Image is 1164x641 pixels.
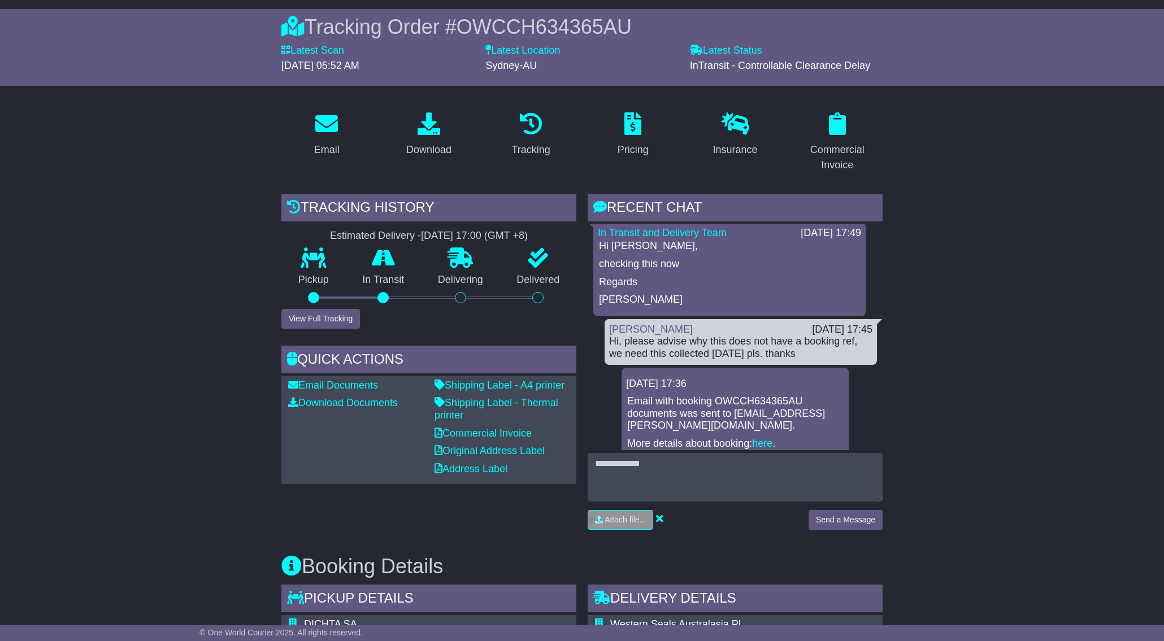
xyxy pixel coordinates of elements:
a: Commercial Invoice [792,108,883,177]
div: Insurance [713,142,757,158]
p: checking this now [599,258,860,271]
p: Email with booking OWCCH634365AU documents was sent to [EMAIL_ADDRESS][PERSON_NAME][DOMAIN_NAME]. [627,395,843,432]
span: Sydney-AU [485,60,537,71]
p: More details about booking: . [627,438,843,450]
a: Address Label [435,463,507,474]
h3: Booking Details [281,555,883,578]
p: Regards [599,276,860,289]
button: Send a Message [809,510,883,530]
span: InTransit - Controllable Clearance Delay [690,60,870,71]
button: View Full Tracking [281,309,360,329]
div: [DATE] 17:45 [812,324,872,336]
a: Download [399,108,459,162]
a: here [752,438,772,449]
a: Pricing [610,108,656,162]
div: Commercial Invoice [799,142,875,173]
div: [DATE] 17:00 (GMT +8) [421,230,528,242]
div: Delivery Details [588,585,883,615]
a: Insurance [705,108,765,162]
span: © One World Courier 2025. All rights reserved. [199,628,363,637]
p: [PERSON_NAME] [599,294,860,306]
span: [DATE] 05:52 AM [281,60,359,71]
div: Tracking history [281,194,576,224]
a: Tracking [505,108,558,162]
div: Estimated Delivery - [281,230,576,242]
div: Quick Actions [281,346,576,376]
span: DICHTA SA [304,618,357,630]
div: Tracking Order # [281,15,883,39]
div: Tracking [512,142,550,158]
p: Pickup [281,274,346,286]
span: OWCCH634365AU [457,15,632,38]
span: Western Seals Australasia PL [610,618,744,630]
div: Download [406,142,451,158]
div: Email [314,142,340,158]
div: [DATE] 17:49 [801,227,861,239]
div: Hi, please advise why this does not have a booking ref, we need this collected [DATE] pls. thanks [609,335,872,360]
label: Latest Status [690,45,762,57]
p: Delivering [421,274,500,286]
a: Shipping Label - A4 printer [435,380,564,391]
p: Delivered [500,274,577,286]
div: Pricing [618,142,649,158]
p: In Transit [346,274,422,286]
a: [PERSON_NAME] [609,324,693,335]
a: Original Address Label [435,445,545,456]
a: Email [307,108,347,162]
p: Hi [PERSON_NAME], [599,240,860,252]
a: Commercial Invoice [435,428,532,439]
a: Download Documents [288,397,398,408]
div: RECENT CHAT [588,194,883,224]
a: Email Documents [288,380,378,391]
a: In Transit and Delivery Team [598,227,727,238]
div: Pickup Details [281,585,576,615]
label: Latest Scan [281,45,344,57]
div: [DATE] 17:36 [626,378,844,390]
a: Shipping Label - Thermal printer [435,397,558,421]
label: Latest Location [485,45,560,57]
